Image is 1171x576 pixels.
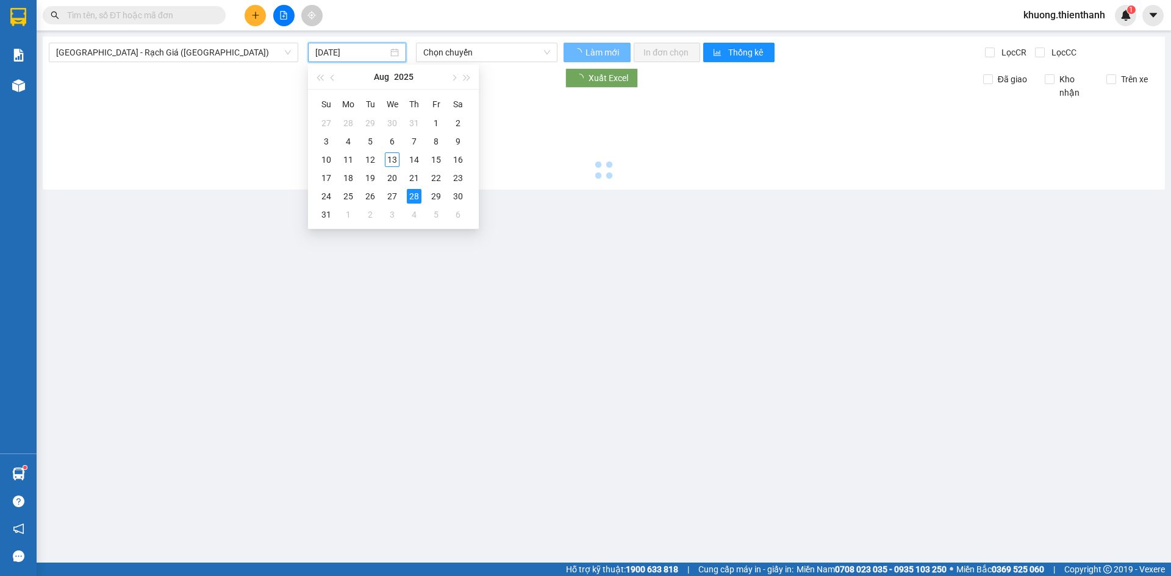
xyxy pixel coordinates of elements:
strong: 1900 633 818 [626,564,678,574]
span: message [13,550,24,562]
span: Chọn chuyến [423,43,550,62]
strong: 0708 023 035 - 0935 103 250 [835,564,947,574]
span: question-circle [13,496,24,507]
span: | [687,563,689,576]
span: caret-down [1148,10,1159,21]
span: notification [13,523,24,535]
span: copyright [1103,565,1112,574]
span: | [1053,563,1055,576]
span: Sài Gòn - Rạch Giá (Hàng Hoá) [56,43,291,62]
input: Tìm tên, số ĐT hoặc mã đơn [67,9,211,22]
span: file-add [279,11,288,20]
span: Cung cấp máy in - giấy in: [698,563,793,576]
span: Miền Nam [797,563,947,576]
button: caret-down [1142,5,1164,26]
sup: 1 [1127,5,1136,14]
span: Trên xe [1116,73,1153,86]
span: plus [251,11,260,20]
img: icon-new-feature [1120,10,1131,21]
button: file-add [273,5,295,26]
span: Lọc CC [1047,46,1078,59]
button: bar-chartThống kê [703,43,775,62]
span: Hỗ trợ kỹ thuật: [566,563,678,576]
img: warehouse-icon [12,79,25,92]
button: plus [245,5,266,26]
span: khuong.thienthanh [1014,7,1115,23]
span: Thống kê [728,46,765,59]
span: Miền Bắc [956,563,1044,576]
sup: 1 [23,466,27,469]
button: In đơn chọn [634,43,700,62]
input: 28/08/2025 [315,46,388,59]
img: solution-icon [12,49,25,62]
button: Làm mới [564,43,631,62]
span: loading [573,48,584,57]
img: logo-vxr [10,8,26,26]
strong: 0369 525 060 [992,564,1044,574]
span: Làm mới [585,46,621,59]
span: ⚪️ [950,567,953,572]
span: aim [307,11,316,20]
button: aim [301,5,323,26]
span: search [51,11,59,20]
span: Đã giao [993,73,1032,86]
span: Lọc CR [997,46,1028,59]
span: Kho nhận [1055,73,1097,99]
img: warehouse-icon [12,468,25,480]
span: bar-chart [713,48,723,58]
button: Xuất Excel [565,68,638,88]
span: 1 [1129,5,1133,14]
